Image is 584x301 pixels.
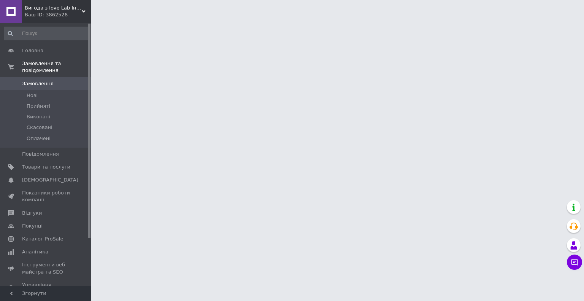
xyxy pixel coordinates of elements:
span: Прийняті [27,103,50,110]
span: Головна [22,47,43,54]
span: Відгуки [22,210,42,217]
span: Товари та послуги [22,164,70,170]
div: Ваш ID: 3862528 [25,11,91,18]
span: Замовлення [22,80,54,87]
span: Скасовані [27,124,52,131]
span: Замовлення та повідомлення [22,60,91,74]
span: Інструменти веб-майстра та SEO [22,261,70,275]
span: Нові [27,92,38,99]
span: [DEMOGRAPHIC_DATA] [22,177,78,183]
span: Покупці [22,223,43,229]
input: Пошук [4,27,90,40]
span: Вигода з love Lab Інтернет-магазин сміливих подарунків [25,5,82,11]
span: Оплачені [27,135,51,142]
span: Показники роботи компанії [22,190,70,203]
span: Повідомлення [22,151,59,158]
span: Аналітика [22,248,48,255]
span: Управління сайтом [22,282,70,295]
button: Чат з покупцем [567,255,582,270]
span: Виконані [27,113,50,120]
span: Каталог ProSale [22,236,63,242]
